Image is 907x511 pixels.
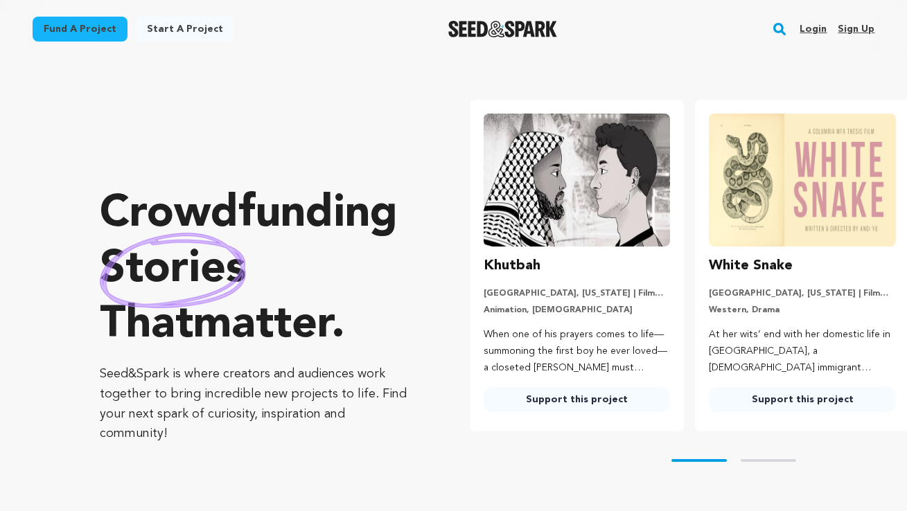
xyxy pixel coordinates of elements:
[193,303,331,348] span: matter
[448,21,557,37] a: Seed&Spark Homepage
[484,305,671,316] p: Animation, [DEMOGRAPHIC_DATA]
[709,387,896,412] a: Support this project
[800,18,827,40] a: Login
[709,288,896,299] p: [GEOGRAPHIC_DATA], [US_STATE] | Film Short
[100,233,246,308] img: hand sketched image
[448,21,557,37] img: Seed&Spark Logo Dark Mode
[100,364,414,444] p: Seed&Spark is where creators and audiences work together to bring incredible new projects to life...
[838,18,874,40] a: Sign up
[100,187,414,353] p: Crowdfunding that .
[484,255,540,277] h3: Khutbah
[709,255,793,277] h3: White Snake
[484,114,671,246] img: Khutbah image
[33,17,127,42] a: Fund a project
[709,327,896,376] p: At her wits’ end with her domestic life in [GEOGRAPHIC_DATA], a [DEMOGRAPHIC_DATA] immigrant moth...
[709,305,896,316] p: Western, Drama
[709,114,896,246] img: White Snake image
[484,288,671,299] p: [GEOGRAPHIC_DATA], [US_STATE] | Film Short
[484,387,671,412] a: Support this project
[484,327,671,376] p: When one of his prayers comes to life—summoning the first boy he ever loved—a closeted [PERSON_NA...
[136,17,234,42] a: Start a project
